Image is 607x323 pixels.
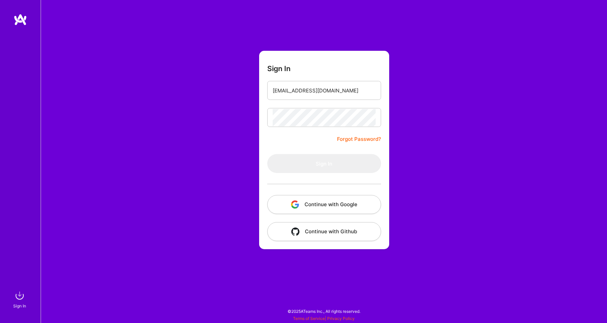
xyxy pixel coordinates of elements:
[13,302,26,309] div: Sign In
[41,303,607,320] div: © 2025 ATeams Inc., All rights reserved.
[273,82,376,99] input: Email...
[267,195,381,214] button: Continue with Google
[267,154,381,173] button: Sign In
[267,222,381,241] button: Continue with Github
[14,289,26,309] a: sign inSign In
[293,316,325,321] a: Terms of Service
[291,228,299,236] img: icon
[14,14,27,26] img: logo
[13,289,26,302] img: sign in
[337,135,381,143] a: Forgot Password?
[291,200,299,209] img: icon
[293,316,355,321] span: |
[267,64,291,73] h3: Sign In
[327,316,355,321] a: Privacy Policy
